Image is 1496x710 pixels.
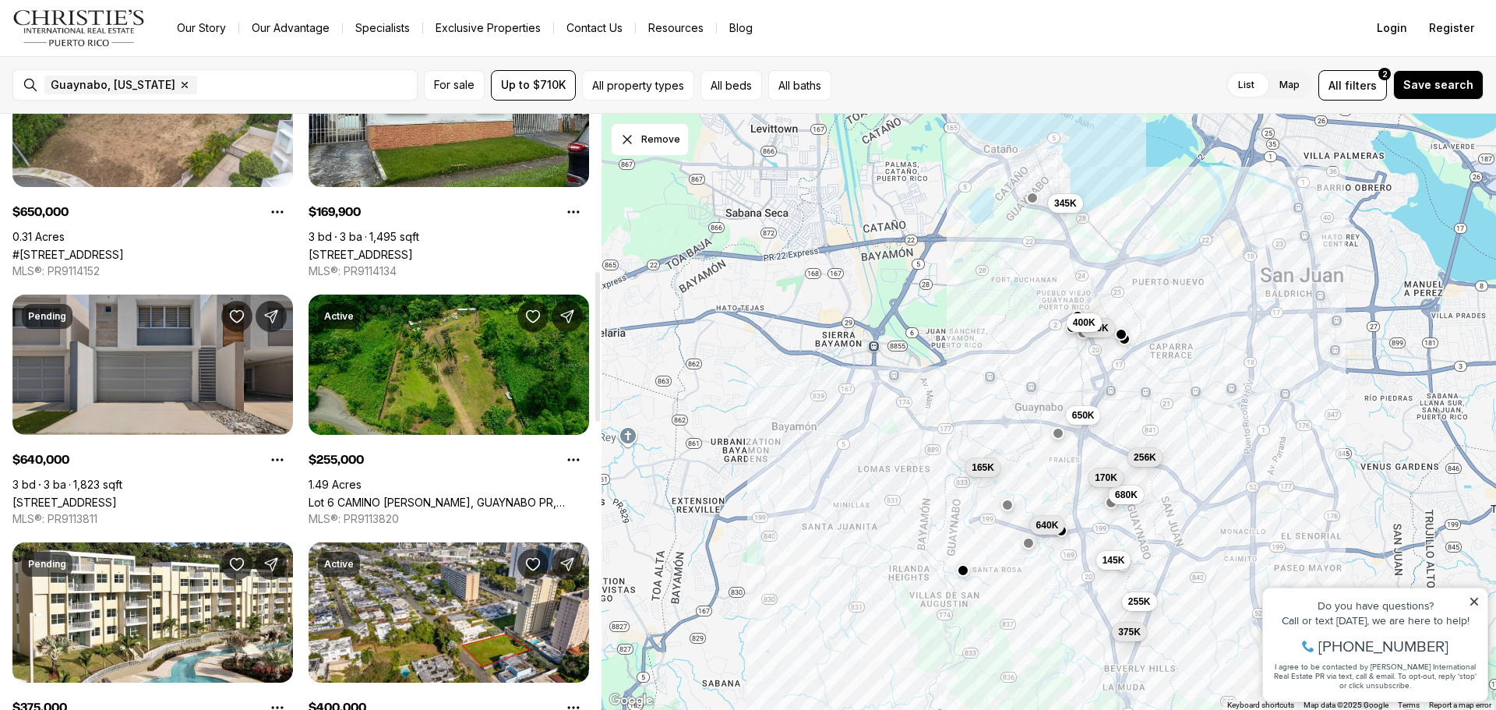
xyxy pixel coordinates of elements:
a: Our Advantage [239,17,342,39]
span: 165K [972,461,994,474]
span: 640K [1036,519,1059,532]
button: Property options [262,444,293,475]
button: Share Property [256,549,287,580]
span: 400K [1073,316,1096,329]
button: Register [1420,12,1484,44]
span: Save search [1403,79,1473,91]
span: For sale [434,79,475,91]
button: Dismiss drawing [611,123,689,156]
button: Login [1367,12,1417,44]
span: 2 [1382,68,1388,80]
button: All property types [582,70,694,101]
button: Share Property [552,549,583,580]
button: Save search [1393,70,1484,100]
button: 165K [965,458,1000,477]
span: [PHONE_NUMBER] [64,73,194,89]
button: Save Property: Lot 6 CAMINO PACO GALÁN [517,301,549,332]
div: Do you have questions? [16,35,225,46]
p: Pending [28,558,66,570]
label: List [1226,71,1267,99]
button: Property options [558,196,589,228]
button: Share Property [552,301,583,332]
button: 345K [1048,194,1083,213]
a: 2 ARPEGIO ST, GUAYNABO PR, 00969 [309,248,413,261]
button: Save Property: 70 CONDOMINIO ALAMANDA OESTE #5172 [221,549,252,580]
p: Active [324,558,354,570]
span: Guaynabo, [US_STATE] [51,79,175,91]
button: All beds [700,70,762,101]
span: 256K [1134,451,1156,464]
label: Map [1267,71,1312,99]
span: 220K [1086,322,1109,334]
button: Save Property: G-39 CALLE GENOVA [517,549,549,580]
span: 375K [1118,626,1141,638]
a: Lot 6 CAMINO PACO GALÁN, GUAYNABO PR, 00966 [309,496,589,509]
button: 640K [1030,516,1065,535]
button: 400K [1067,313,1102,332]
a: Resources [636,17,716,39]
a: Blog [717,17,765,39]
button: Allfilters2 [1318,70,1387,101]
a: Specialists [343,17,422,39]
button: All baths [768,70,831,101]
button: 375K [1112,623,1147,641]
span: filters [1345,77,1377,94]
span: Register [1429,22,1474,34]
a: Our Story [164,17,238,39]
a: #3 Calle Asturias MARTINS COURT, GUAYNABO PR, 00969 [12,248,124,261]
button: For sale [424,70,485,101]
span: 145K [1103,554,1125,567]
a: Exclusive Properties [423,17,553,39]
a: 123 ROTONDA, GUAYNABO PR, 00969 [12,496,117,509]
span: I agree to be contacted by [PERSON_NAME] International Real Estate PR via text, call & email. To ... [19,96,222,125]
button: 650K [1066,406,1101,425]
button: Property options [558,444,589,475]
span: Login [1377,22,1407,34]
button: Save Property: 123 ROTONDA [221,301,252,332]
span: All [1328,77,1342,94]
p: Active [324,310,354,323]
span: 680K [1115,489,1138,501]
button: Share Property [256,301,287,332]
div: Call or text [DATE], we are here to help! [16,50,225,61]
span: 170K [1095,472,1117,484]
button: Up to $710K [491,70,576,101]
button: Property options [262,196,293,228]
span: Up to $710K [501,79,566,91]
img: logo [12,9,146,47]
span: 255K [1128,595,1151,608]
button: 256K [1127,448,1163,467]
button: 255K [1122,592,1157,611]
button: Contact Us [554,17,635,39]
button: 145K [1096,551,1131,570]
button: 680K [1109,486,1144,504]
button: 170K [1088,468,1124,487]
span: 650K [1072,409,1095,422]
span: 345K [1054,197,1077,210]
p: Pending [28,310,66,323]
